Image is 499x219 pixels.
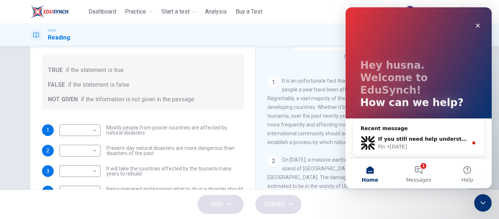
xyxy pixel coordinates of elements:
[106,166,244,176] span: It will take the countries affected by the tsunami many years to rebuild
[159,5,199,18] button: Start a test
[474,194,492,212] iframe: Intercom live chat
[66,66,124,75] span: if the statement is true
[48,33,70,42] h1: Reading
[98,152,146,181] button: Help
[106,125,244,135] span: Mostly people from poorer countries are affected by natural disasters
[46,148,49,153] span: 2
[41,136,62,143] div: • [DATE]
[48,95,78,104] span: NOT GIVEN
[48,80,65,89] span: FALSE
[61,170,86,175] span: Messages
[49,152,97,181] button: Messages
[88,7,116,16] span: Dashboard
[106,146,244,156] span: Present-day natural disasters are more dangerous than disasters of the past
[106,186,244,197] span: Being prepared and knowing what to do in a disaster should be a global issue
[48,66,63,75] span: TRUE
[30,4,85,19] a: ELTC logo
[267,76,279,88] div: 1
[236,7,262,16] span: Buy a Test
[346,7,492,188] iframe: Intercom live chat
[404,6,416,18] img: Profile picture
[48,28,56,33] span: CEFR
[46,169,49,174] span: 3
[205,7,227,16] span: Analysis
[46,128,49,133] span: 1
[233,5,265,18] button: Buy a Test
[122,5,156,18] button: Practice
[68,80,129,89] span: if the statement is false
[267,155,279,167] div: 2
[116,170,127,175] span: Help
[30,4,69,19] img: ELTC logo
[161,7,190,16] span: Start a test
[81,95,194,104] span: if the information is not given in the passage
[202,5,230,18] button: Analysis
[126,12,139,25] div: Close
[125,7,146,16] span: Practice
[85,5,119,18] button: Dashboard
[33,136,40,143] div: Fin
[46,189,49,194] span: 4
[16,170,33,175] span: Home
